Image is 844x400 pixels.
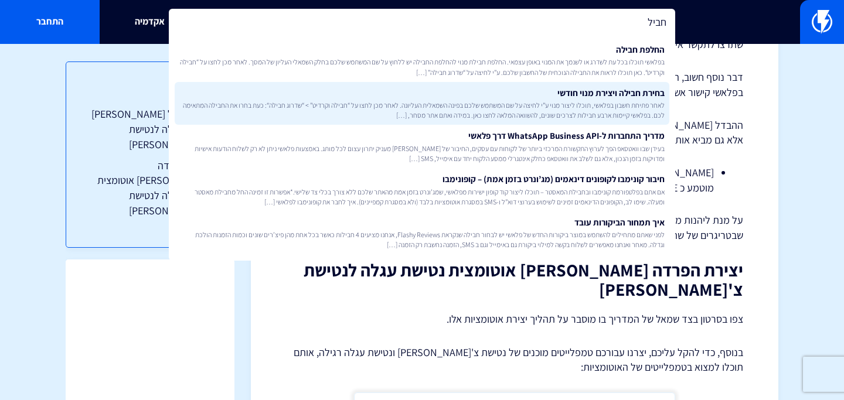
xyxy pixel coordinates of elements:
a: איך תמחור הביקורות עובדלפני שאתם מתחילים להשתמש במוצר ביקורות החדש של פלאשי יש לבחור חבילה שנקראת... [175,211,669,255]
a: מה ההבדל [PERSON_NAME] נטישת עגלה לנטישת צ'[PERSON_NAME] [90,107,210,152]
span: אם אתם בפלטפורמת קונימבו ובחבילת המאסטר – תוכלו ליצור קוד קופון ישירות מפלאשי, שמג’ונרט בזמן אמת ... [179,187,665,207]
span: בעידן שבו וואטסאפ הפך לערוץ התקשורת המרכזי ביותר של לקוחות עם עסקים, החיבור של [PERSON_NAME] מעני... [179,143,665,163]
h3: תוכן [90,86,210,101]
a: חיבור קונימבו לקופונים דינאמים (מג’ונרט בזמן אמת) – קופונימבואם אתם בפלטפורמת קונימבו ובחבילת המא... [175,168,669,211]
span: בפלאשי תוכלו בכל עת לשדרג או לשנמך את המנוי באופן עצמאי. החלפת חבילת מנוי להחלפת החבילה יש ללחוץ ... [179,57,665,77]
a: מדריך התחברות ל-WhatsApp Business API דרך פלאשיבעידן שבו וואטסאפ הפך לערוץ התקשורת המרכזי ביותר ש... [175,125,669,168]
p: בנוסף, כדי להקל עליכם, יצרנו עבורכם טמפלייטים מוכנים של נטישת צ'[PERSON_NAME] ונטישת עגלה רגילה, ... [286,345,743,375]
span: לאחר פתיחת חשבון בפלאשי, תוכלו ליצור מנוי ע”י לחיצה על שם המשתמש שלכם בפינה השמאלית העליונה. לאחר... [179,100,665,120]
span: לפני שאתם מתחילים להשתמש במוצר ביקורות החדש של פלאשי יש לבחור חבילה שנקראת Flashy Reviews, אנחנו ... [179,230,665,249]
a: יצירת הפרדה [PERSON_NAME] אוטומצית נטישת עגלה לנטישת צ'[PERSON_NAME] [90,158,210,218]
p: צפו בסרטון בצד שמאל של המדריך בו מוסבר על תהליך יצירת אוטומציות אלו. [286,311,743,327]
h2: יצירת הפרדה [PERSON_NAME] אוטומצית נטישת עגלה לנטישת צ'[PERSON_NAME] [286,261,743,299]
a: בחירת חבילה ויצירת מנוי חודשילאחר פתיחת חשבון בפלאשי, תוכלו ליצור מנוי ע”י לחיצה על שם המשתמש שלכ... [175,82,669,125]
input: חיפוש מהיר... [169,9,675,36]
a: החלפת חבילהבפלאשי תוכלו בכל עת לשדרג או לשנמך את המנוי באופן עצמאי. החלפת חבילת מנוי להחלפת החביל... [175,39,669,82]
